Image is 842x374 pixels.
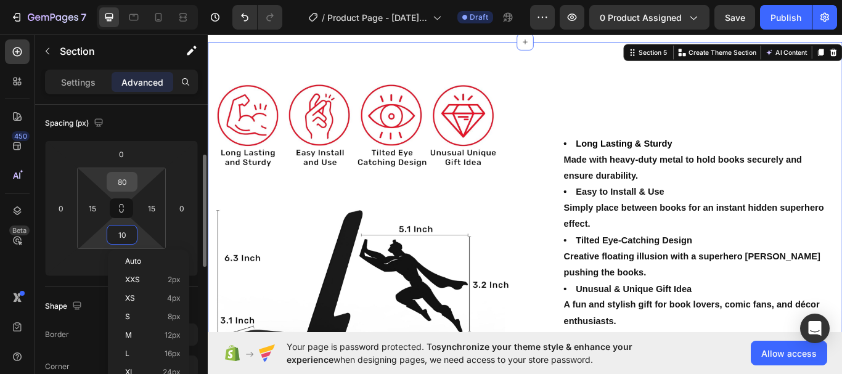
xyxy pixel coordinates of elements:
span: 8px [168,312,181,321]
span: Allow access [761,347,817,360]
span: synchronize your theme style & enhance your experience [287,341,632,365]
div: Border [45,329,69,340]
p: Settings [61,76,96,89]
div: Publish [770,11,801,24]
span: Draft [470,12,488,23]
span: XS [125,294,135,303]
span: 4px [167,294,181,303]
button: Publish [760,5,812,30]
p: Create Theme Section [560,19,639,30]
li: A fun and stylish gift for book lovers, comic fans, and décor enthusiasts. [415,291,729,348]
iframe: Design area [208,31,842,335]
input: 4xl [110,173,134,191]
strong: Long Lasting & Sturdy [429,125,541,137]
span: M [125,331,132,339]
span: Your page is password protected. To when designing pages, we need access to your store password. [287,340,681,366]
div: Undo/Redo [232,5,282,30]
li: Made with heavy-duty metal to hold books securely and ensure durability. [415,122,729,179]
span: Product Page - [DATE] 20:50:35 [327,11,428,24]
input: 0 [173,199,191,217]
span: 12px [165,331,181,339]
input: 10 [110,226,134,244]
span: L [125,349,129,358]
input: 15px [142,199,161,217]
div: Corner [45,361,70,372]
div: Spacing (px) [45,115,106,132]
button: Allow access [751,341,827,365]
span: Auto [125,257,141,266]
div: Shape [45,298,84,315]
div: Section 5 [500,19,537,30]
strong: Unusual & Unique Gift Idea [429,295,564,306]
button: 0 product assigned [589,5,709,30]
div: Beta [9,226,30,235]
span: Save [725,12,745,23]
p: Advanced [121,76,163,89]
span: XXS [125,275,140,284]
strong: Easy to Install & Use [429,181,532,193]
span: S [125,312,130,321]
li: Creative floating illusion with a superhero [PERSON_NAME] pushing the books. [415,235,729,291]
div: 450 [12,131,30,141]
p: 7 [81,10,86,25]
button: AI Content [647,17,701,32]
input: 0 [109,145,134,163]
button: 7 [5,5,92,30]
span: 2px [168,275,181,284]
span: 0 product assigned [600,11,682,24]
span: / [322,11,325,24]
span: 16px [165,349,181,358]
input: 15px [83,199,102,217]
div: Open Intercom Messenger [800,314,830,343]
button: Save [714,5,755,30]
input: 0 [52,199,70,217]
strong: Tilted Eye-Catching Design [429,238,565,250]
li: Simply place between books for an instant hidden superhero effect. [415,178,729,235]
p: Section [60,44,161,59]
